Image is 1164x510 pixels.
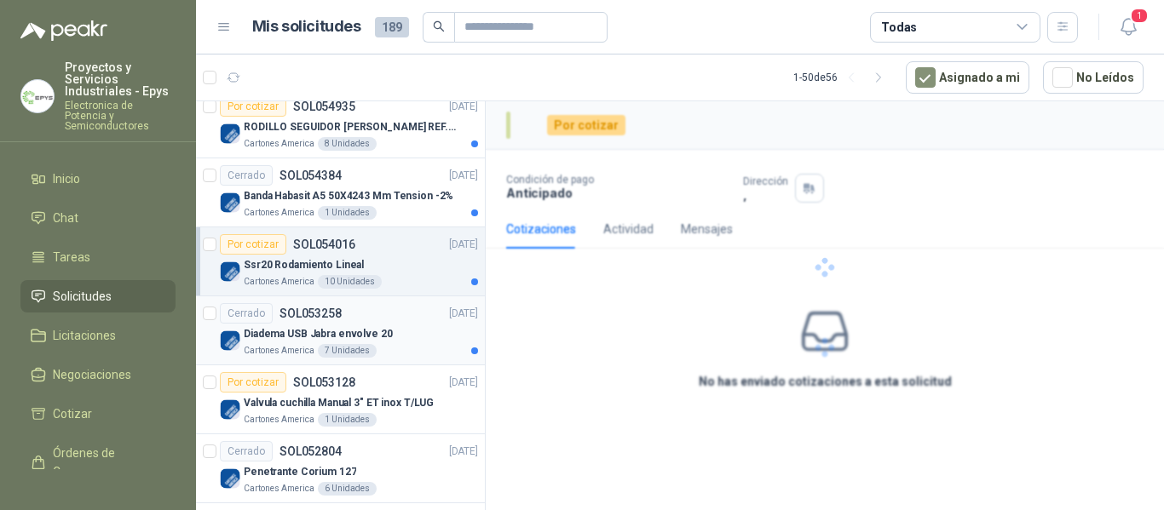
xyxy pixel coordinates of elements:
a: CerradoSOL053258[DATE] Company LogoDiadema USB Jabra envolve 20Cartones America7 Unidades [196,296,485,365]
img: Company Logo [220,123,240,144]
img: Company Logo [220,192,240,213]
div: Cerrado [220,441,273,461]
p: SOL053128 [293,376,355,388]
img: Company Logo [220,399,240,420]
p: [DATE] [449,444,478,460]
img: Logo peakr [20,20,107,41]
a: CerradoSOL054384[DATE] Company LogoBanda Habasit A5 50X4243 Mm Tension -2%Cartones America1 Unidades [196,158,485,227]
div: 1 Unidades [318,206,377,220]
img: Company Logo [220,261,240,282]
span: Inicio [53,169,80,188]
div: Por cotizar [220,234,286,255]
img: Company Logo [220,468,240,489]
p: Valvula cuchilla Manual 3" ET inox T/LUG [244,395,434,411]
div: 10 Unidades [318,275,382,289]
p: Ssr20 Rodamiento Lineal [244,257,364,273]
button: 1 [1113,12,1144,43]
a: Por cotizarSOL054935[DATE] Company LogoRODILLO SEGUIDOR [PERSON_NAME] REF. NATV-17-PPA [PERSON_NA... [196,89,485,158]
p: SOL052804 [279,445,342,457]
a: Por cotizarSOL054016[DATE] Company LogoSsr20 Rodamiento LinealCartones America10 Unidades [196,227,485,296]
p: [DATE] [449,99,478,115]
p: Cartones America [244,206,314,220]
div: 8 Unidades [318,137,377,151]
span: Solicitudes [53,287,112,306]
p: Electronica de Potencia y Semiconductores [65,100,176,131]
p: [DATE] [449,375,478,391]
p: RODILLO SEGUIDOR [PERSON_NAME] REF. NATV-17-PPA [PERSON_NAME] [244,119,456,135]
div: Todas [881,18,917,37]
p: [DATE] [449,168,478,184]
div: 1 Unidades [318,413,377,427]
p: Cartones America [244,344,314,358]
a: Solicitudes [20,280,176,312]
p: Cartones America [244,482,314,496]
div: Por cotizar [220,96,286,117]
div: Cerrado [220,165,273,186]
span: 1 [1130,8,1149,24]
span: Tareas [53,248,90,266]
img: Company Logo [21,80,54,112]
span: Cotizar [53,404,92,423]
button: Asignado a mi [906,61,1029,94]
a: Licitaciones [20,319,176,352]
a: Cotizar [20,398,176,430]
span: 189 [375,17,409,37]
p: [DATE] [449,237,478,253]
p: SOL054384 [279,169,342,181]
a: Órdenes de Compra [20,437,176,488]
p: SOL054935 [293,100,355,112]
p: Cartones America [244,275,314,289]
p: SOL053258 [279,307,342,319]
p: Banda Habasit A5 50X4243 Mm Tension -2% [244,188,453,204]
h1: Mis solicitudes [252,14,361,39]
div: Cerrado [220,303,273,324]
p: Cartones America [244,137,314,151]
a: CerradoSOL052804[DATE] Company LogoPenetrante Corium 127Cartones America6 Unidades [196,434,485,503]
p: Diadema USB Jabra envolve 20 [244,326,393,342]
p: Cartones America [244,413,314,427]
a: Negociaciones [20,358,176,391]
div: Por cotizar [220,372,286,393]
a: Por cotizarSOL053128[DATE] Company LogoValvula cuchilla Manual 3" ET inox T/LUGCartones America1 ... [196,365,485,434]
a: Tareas [20,241,176,273]
div: 7 Unidades [318,344,377,358]
button: No Leídos [1043,61,1144,94]
div: 1 - 50 de 56 [793,64,892,91]
span: Chat [53,209,78,227]
img: Company Logo [220,330,240,351]
div: 6 Unidades [318,482,377,496]
p: Penetrante Corium 127 [244,464,356,480]
span: search [433,20,445,32]
p: [DATE] [449,306,478,322]
a: Inicio [20,163,176,195]
p: SOL054016 [293,238,355,250]
span: Licitaciones [53,326,116,345]
p: Proyectos y Servicios Industriales - Epys [65,61,176,97]
span: Órdenes de Compra [53,444,159,481]
span: Negociaciones [53,365,131,384]
a: Chat [20,202,176,234]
